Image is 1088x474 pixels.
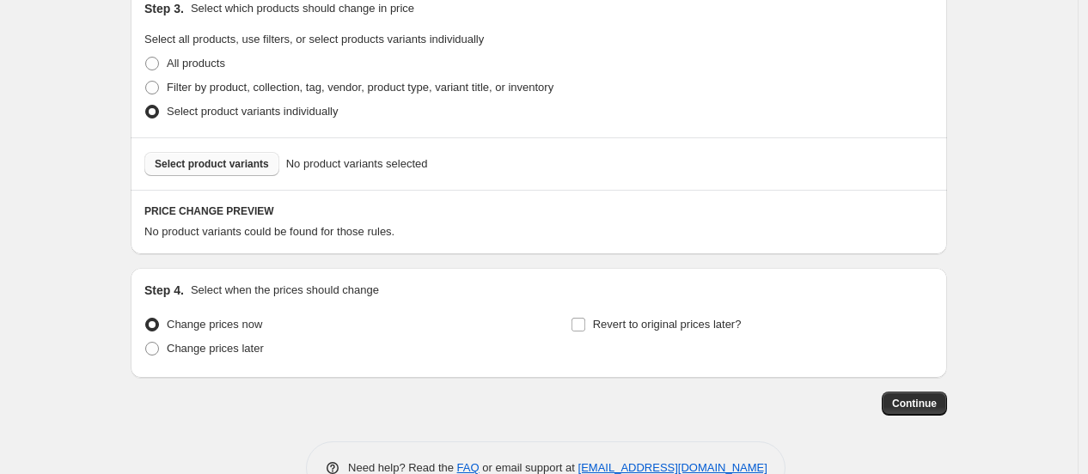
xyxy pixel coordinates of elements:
span: Select product variants individually [167,105,338,118]
h2: Step 4. [144,282,184,299]
span: Change prices now [167,318,262,331]
span: Filter by product, collection, tag, vendor, product type, variant title, or inventory [167,81,553,94]
span: No product variants selected [286,155,428,173]
button: Continue [882,392,947,416]
span: Continue [892,397,937,410]
span: Change prices later [167,342,264,355]
span: Revert to original prices later? [593,318,742,331]
span: Need help? Read the [348,461,457,474]
p: Select when the prices should change [191,282,379,299]
span: or email support at [480,461,578,474]
h6: PRICE CHANGE PREVIEW [144,204,933,218]
a: FAQ [457,461,480,474]
span: No product variants could be found for those rules. [144,225,394,238]
span: Select all products, use filters, or select products variants individually [144,33,484,46]
button: Select product variants [144,152,279,176]
a: [EMAIL_ADDRESS][DOMAIN_NAME] [578,461,767,474]
span: All products [167,57,225,70]
span: Select product variants [155,157,269,171]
